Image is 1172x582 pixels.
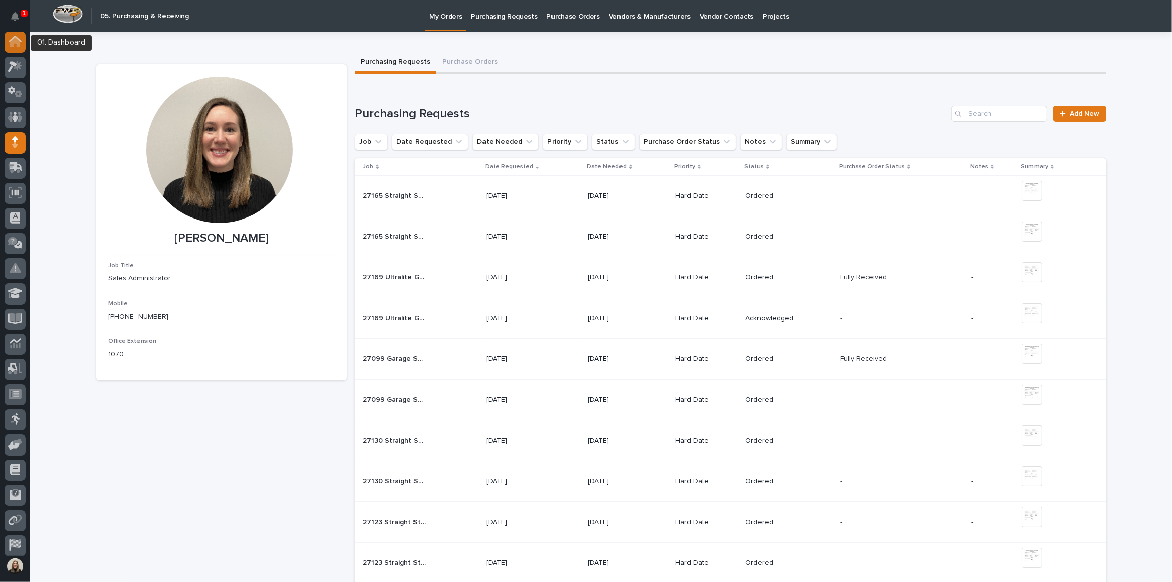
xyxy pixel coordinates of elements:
button: Job [355,134,388,150]
p: Ordered [745,355,808,363]
p: Sales Administrator [108,273,334,284]
p: - [971,192,1014,200]
p: - [840,557,844,567]
button: Summary [786,134,837,150]
p: [DATE] [588,396,651,404]
p: Ordered [745,233,808,241]
button: Status [592,134,635,150]
p: 27123 Straight Stair [363,516,428,527]
p: 27130 Straight Stair [363,475,428,486]
p: - [971,518,1014,527]
p: [DATE] [588,233,651,241]
p: [DATE] [486,273,549,282]
tr: 27099 Garage Series Crane27099 Garage Series Crane [DATE][DATE]Hard DateOrdered-- - [355,380,1106,420]
button: Purchase Order Status [639,134,736,150]
button: Notifications [5,6,26,27]
p: Hard Date [675,314,737,323]
p: [DATE] [588,559,651,567]
p: Ordered [745,192,808,200]
p: - [971,233,1014,241]
h2: 05. Purchasing & Receiving [100,12,189,21]
p: Hard Date [675,233,737,241]
p: Status [744,161,764,172]
p: 27123 Straight Stair [363,557,428,567]
input: Search [951,106,1047,122]
p: - [840,190,844,200]
p: Summary [1021,161,1048,172]
p: - [840,475,844,486]
p: Ordered [745,477,808,486]
p: - [971,437,1014,445]
span: Job Title [108,263,134,269]
p: 27099 Garage Series Crane [363,353,428,363]
p: 27169 Ultralite Gantry Crane [363,271,428,282]
p: Ordered [745,518,808,527]
p: Ordered [745,559,808,567]
p: 27169 Ultralite Gantry Crane [363,312,428,323]
p: - [971,396,1014,404]
p: Job [363,161,373,172]
button: Notes [740,134,782,150]
p: Date Needed [587,161,627,172]
p: Hard Date [675,477,737,486]
span: Add New [1070,110,1099,117]
p: Hard Date [675,437,737,445]
tr: 27165 Straight Stair27165 Straight Stair [DATE][DATE]Hard DateOrdered-- - [355,216,1106,257]
img: Workspace Logo [53,5,83,23]
p: [DATE] [486,396,549,404]
p: [DATE] [486,355,549,363]
p: 27099 Garage Series Crane [363,394,428,404]
p: Fully Received [840,353,889,363]
p: Hard Date [675,355,737,363]
p: - [840,394,844,404]
p: 27130 Straight Stair [363,434,428,445]
p: [DATE] [588,518,651,527]
p: - [840,312,844,323]
tr: 27169 Ultralite Gantry Crane27169 Ultralite Gantry Crane [DATE][DATE]Hard DateOrderedFully Receiv... [355,257,1106,298]
button: Date Requested [392,134,468,150]
tr: 27130 Straight Stair27130 Straight Stair [DATE][DATE]Hard DateOrdered-- - [355,420,1106,461]
p: [PERSON_NAME] [108,231,334,246]
p: Priority [674,161,695,172]
button: users-avatar [5,556,26,577]
p: - [840,231,844,241]
button: Date Needed [472,134,539,150]
p: [DATE] [486,518,549,527]
span: Office Extension [108,338,156,344]
p: [DATE] [486,233,549,241]
p: - [840,516,844,527]
p: [DATE] [486,477,549,486]
tr: 27169 Ultralite Gantry Crane27169 Ultralite Gantry Crane [DATE][DATE]Hard DateAcknowledged-- - [355,298,1106,339]
p: [DATE] [486,314,549,323]
p: Date Requested [485,161,533,172]
p: [DATE] [486,192,549,200]
p: - [971,559,1014,567]
p: [DATE] [486,437,549,445]
p: 1 [22,10,26,17]
p: - [971,477,1014,486]
p: Purchase Order Status [839,161,905,172]
p: 27165 Straight Stair [363,231,428,241]
span: Mobile [108,301,128,307]
tr: 27130 Straight Stair27130 Straight Stair [DATE][DATE]Hard DateOrdered-- - [355,461,1106,502]
p: [DATE] [588,355,651,363]
p: 1070 [108,349,334,360]
tr: 27123 Straight Stair27123 Straight Stair [DATE][DATE]Hard DateOrdered-- - [355,502,1106,543]
p: 27165 Straight Stair [363,190,428,200]
p: Ordered [745,396,808,404]
p: [DATE] [588,273,651,282]
tr: 27165 Straight Stair27165 Straight Stair [DATE][DATE]Hard DateOrdered-- - [355,176,1106,216]
p: - [971,355,1014,363]
a: Add New [1053,106,1106,122]
div: Notifications1 [13,12,26,28]
p: - [971,314,1014,323]
p: - [840,434,844,445]
h1: Purchasing Requests [355,107,947,121]
button: Purchase Orders [436,52,504,74]
p: Fully Received [840,271,889,282]
a: [PHONE_NUMBER] [108,313,168,320]
p: Hard Date [675,192,737,200]
p: [DATE] [588,477,651,486]
button: Purchasing Requests [355,52,436,74]
button: Priority [543,134,588,150]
